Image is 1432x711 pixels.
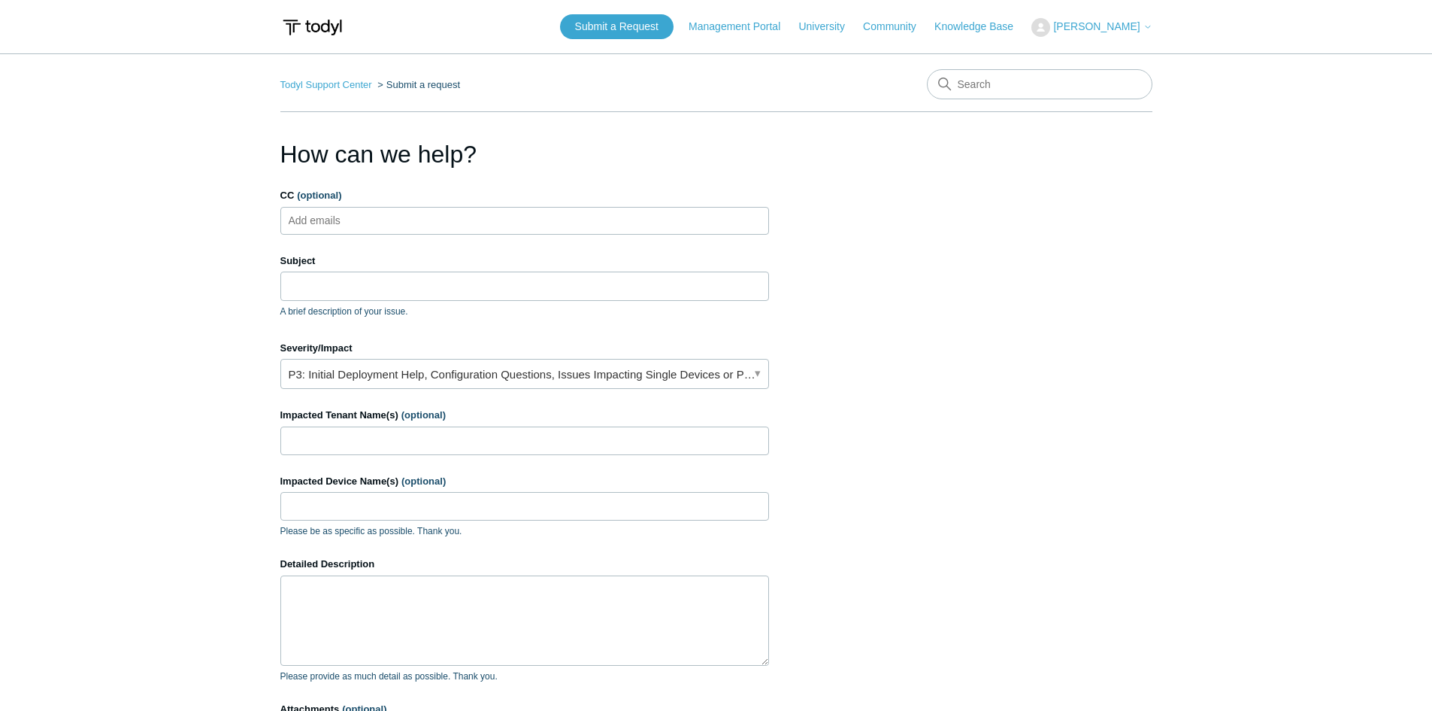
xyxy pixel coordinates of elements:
[280,188,769,203] label: CC
[280,79,375,90] li: Todyl Support Center
[401,409,446,421] span: (optional)
[280,408,769,423] label: Impacted Tenant Name(s)
[560,14,674,39] a: Submit a Request
[280,254,769,269] label: Subject
[1053,20,1140,32] span: [PERSON_NAME]
[280,524,769,538] p: Please be as specific as possible. Thank you.
[798,19,859,35] a: University
[934,19,1028,35] a: Knowledge Base
[280,79,372,90] a: Todyl Support Center
[280,557,769,572] label: Detailed Description
[280,474,769,489] label: Impacted Device Name(s)
[401,476,446,487] span: (optional)
[280,14,344,41] img: Todyl Support Center Help Center home page
[927,69,1152,99] input: Search
[863,19,931,35] a: Community
[374,79,460,90] li: Submit a request
[689,19,795,35] a: Management Portal
[280,305,769,318] p: A brief description of your issue.
[1031,18,1152,37] button: [PERSON_NAME]
[280,670,769,683] p: Please provide as much detail as possible. Thank you.
[297,190,341,201] span: (optional)
[280,359,769,389] a: P3: Initial Deployment Help, Configuration Questions, Issues Impacting Single Devices or Past Out...
[283,209,372,232] input: Add emails
[280,136,769,172] h1: How can we help?
[280,341,769,356] label: Severity/Impact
